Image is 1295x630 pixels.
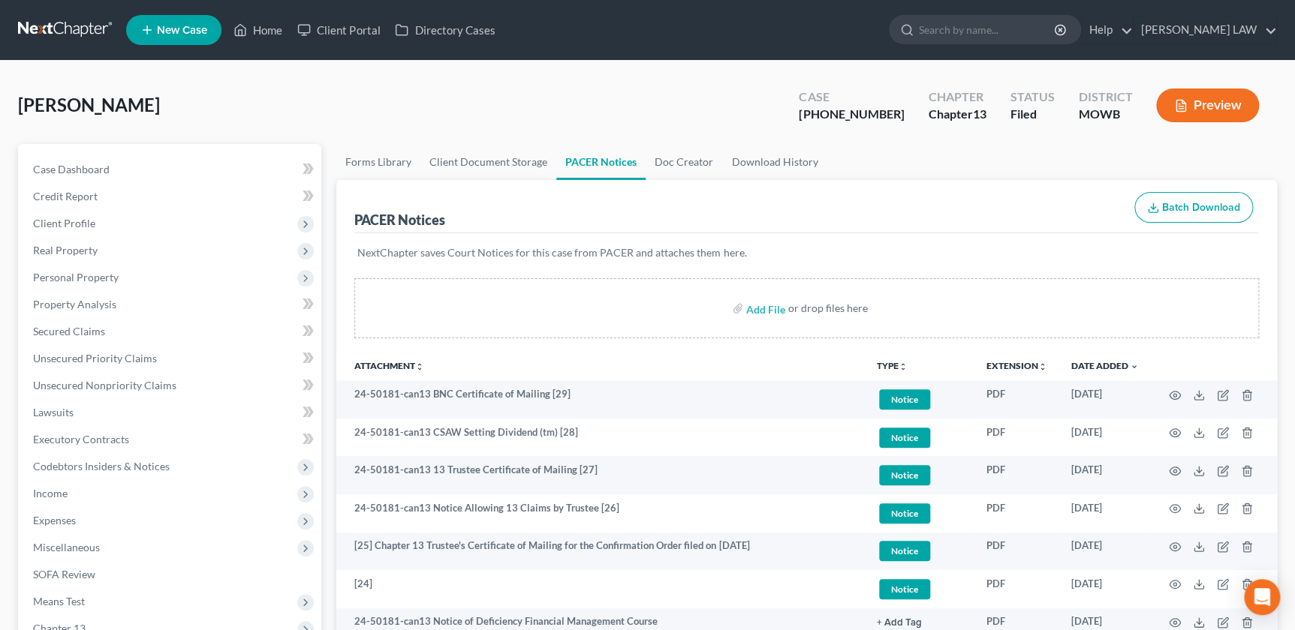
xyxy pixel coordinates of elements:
div: MOWB [1078,106,1132,123]
button: + Add Tag [877,618,922,628]
td: 24-50181-can13 CSAW Setting Dividend (tm) [28] [336,418,865,457]
span: 13 [972,106,986,121]
span: SOFA Review [33,568,95,580]
a: Notice [877,425,962,450]
td: [DATE] [1059,494,1151,532]
input: Search by name... [919,16,1056,43]
span: Personal Property [33,271,119,283]
div: Chapter [928,88,986,106]
span: Property Analysis [33,298,116,310]
td: [24] [336,570,865,608]
span: Batch Download [1162,201,1240,214]
div: District [1078,88,1132,106]
div: Case [799,88,904,106]
span: New Case [157,25,207,36]
div: Filed [1010,106,1054,123]
span: Unsecured Nonpriority Claims [33,379,176,391]
i: expand_more [1130,362,1139,371]
a: Download History [722,144,827,180]
a: + Add Tag [877,614,962,628]
span: Expenses [33,514,76,526]
a: Help [1082,16,1132,43]
a: Date Added expand_more [1071,360,1139,371]
a: Secured Claims [21,318,321,345]
a: Executory Contracts [21,426,321,453]
td: PDF [974,532,1059,571]
a: Home [226,16,290,43]
td: PDF [974,570,1059,608]
a: Client Portal [290,16,387,43]
div: Chapter [928,106,986,123]
span: Real Property [33,244,98,256]
span: Miscellaneous [33,541,100,553]
td: [DATE] [1059,456,1151,494]
a: Unsecured Nonpriority Claims [21,372,321,399]
span: Notice [879,541,930,561]
td: [DATE] [1059,570,1151,608]
i: unfold_more [1038,362,1047,371]
td: [DATE] [1059,532,1151,571]
span: Unsecured Priority Claims [33,352,157,364]
i: unfold_more [415,362,424,371]
a: Notice [877,387,962,412]
a: Credit Report [21,183,321,210]
span: Case Dashboard [33,163,110,175]
a: Notice [877,501,962,526]
span: [PERSON_NAME] [18,94,160,115]
td: 24-50181-can13 13 Trustee Certificate of Mailing [27] [336,456,865,494]
a: Client Document Storage [420,144,556,180]
div: Open Intercom Messenger [1244,579,1280,615]
td: [DATE] [1059,418,1151,457]
td: PDF [974,380,1059,418]
span: Notice [879,579,930,599]
button: Batch Download [1134,192,1253,223]
a: Doc Creator [646,144,722,180]
td: 24-50181-can13 Notice Allowing 13 Claims by Trustee [26] [336,494,865,532]
p: NextChapter saves Court Notices for this case from PACER and attaches them here. [357,245,1256,260]
div: Status [1010,88,1054,106]
td: PDF [974,456,1059,494]
span: Secured Claims [33,325,105,337]
a: Extensionunfold_more [986,360,1047,371]
span: Executory Contracts [33,433,129,445]
div: or drop files here [788,301,868,316]
span: Income [33,487,68,499]
div: [PHONE_NUMBER] [799,106,904,123]
span: Lawsuits [33,406,74,418]
a: Directory Cases [387,16,502,43]
a: Forms Library [336,144,420,180]
a: PACER Notices [556,144,646,180]
span: Codebtors Insiders & Notices [33,460,170,472]
span: Notice [879,465,930,485]
button: Preview [1156,88,1259,122]
span: Means Test [33,595,85,607]
span: Credit Report [33,190,98,202]
a: SOFA Review [21,561,321,588]
a: Attachmentunfold_more [354,360,424,371]
i: unfold_more [899,362,908,371]
td: [25] Chapter 13 Trustee's Certificate of Mailing for the Confirmation Order filed on [DATE] [336,532,865,571]
td: [DATE] [1059,380,1151,418]
span: Notice [879,503,930,523]
button: TYPEunfold_more [877,361,908,371]
a: Notice [877,463,962,487]
td: PDF [974,494,1059,532]
a: [PERSON_NAME] LAW [1134,16,1276,43]
a: Property Analysis [21,291,321,318]
td: PDF [974,418,1059,457]
span: Client Profile [33,217,95,229]
a: Lawsuits [21,399,321,426]
span: Notice [879,389,930,409]
a: Notice [877,538,962,563]
a: Unsecured Priority Claims [21,345,321,372]
td: 24-50181-can13 BNC Certificate of Mailing [29] [336,380,865,418]
div: PACER Notices [354,211,445,229]
a: Case Dashboard [21,156,321,183]
a: Notice [877,577,962,601]
span: Notice [879,427,930,448]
